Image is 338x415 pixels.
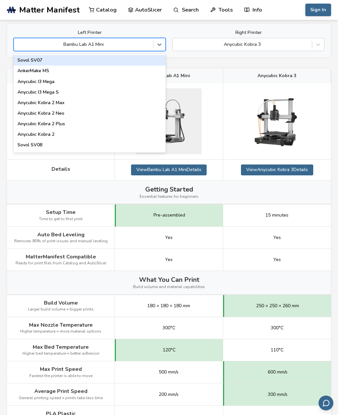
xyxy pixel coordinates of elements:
span: Anycubic Kobra 3 [257,73,296,78]
a: ViewBambu Lab A1 MiniDetails [131,164,207,175]
span: Higher bed temperature = better adhesion [22,351,99,356]
span: Matter Manifest [19,5,80,15]
span: Yes [165,257,173,262]
span: 250 × 250 × 260 mm [256,303,299,309]
span: Higher temperature = more material options [20,329,101,334]
button: Sign In [305,4,331,16]
span: Max Print Speed [40,366,82,372]
span: 180 × 180 × 180 mm [147,303,190,309]
span: Ready for print files from Catalog and AutoSlicer [16,261,106,266]
span: 600 mm/s [268,370,287,375]
span: Details [51,166,70,172]
span: 300 mm/s [268,392,287,397]
span: Average Print Speed [34,388,87,394]
span: Setup Time [46,209,76,215]
span: Pre-assembled [153,213,185,218]
div: Sovol SV07 [14,55,166,66]
span: MatterManifest Compatible [26,254,96,260]
label: Right Printer [172,30,324,35]
div: Anycubic I3 Mega [14,76,166,87]
span: Fastest the printer is able to move [29,374,92,378]
span: 300°C [162,325,175,331]
span: Getting Started [145,186,193,193]
span: 110°C [271,347,284,353]
img: Bambu Lab A1 Mini [136,88,202,154]
span: 500 mm/s [159,370,179,375]
span: Essential features for beginners [140,194,198,199]
span: What You Can Print [139,276,199,283]
span: Max Bed Temperature [33,344,89,350]
span: Removes 80% of print issues and manual leveling [14,239,108,244]
div: Anycubic Kobra 2 [14,129,166,140]
span: Auto Bed Leveling [37,232,84,238]
div: Anycubic Kobra 2 Plus [14,119,166,129]
label: Left Printer [14,30,166,35]
span: Build Volume [44,300,78,306]
div: Creality Hi [14,150,166,161]
span: Yes [165,235,173,240]
span: Time to get to first print [39,217,83,222]
span: Yes [273,257,281,262]
a: ViewAnycubic Kobra 3Details [241,164,313,175]
span: General printing speed = prints take less time [19,396,103,400]
div: AnkerMake M5 [14,66,166,76]
div: Anycubic Kobra 2 Neo [14,108,166,119]
button: Send feedback via email [319,396,333,410]
span: Max Nozzle Temperature [29,322,93,328]
div: Anycubic Kobra 2 Max [14,98,166,108]
span: Yes [273,235,281,240]
span: Build volume and material capabilities [133,285,205,289]
span: 200 mm/s [159,392,179,397]
span: Larger build volume = bigger prints [28,307,94,312]
span: 300°C [271,325,284,331]
span: Bambu Lab A1 Mini [147,73,190,78]
img: Anycubic Kobra 3 [244,88,310,154]
input: Bambu Lab A1 MiniSovol SV07AnkerMake M5Anycubic I3 MegaAnycubic I3 Mega SAnycubic Kobra 2 MaxAnyc... [17,42,18,47]
span: 15 minutes [265,213,288,218]
div: Anycubic I3 Mega S [14,87,166,98]
span: 120°C [163,347,176,353]
div: Sovol SV08 [14,140,166,150]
